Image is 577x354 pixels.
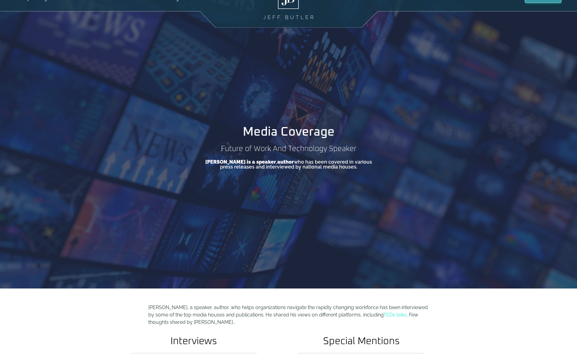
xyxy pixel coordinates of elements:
[383,312,407,318] a: TEDx talks
[302,336,420,346] h2: Special Mentions
[148,304,429,326] p: [PERSON_NAME], a speaker, author, who helps organizations navigate the rapidly changing workforce...
[201,160,376,169] p: , who has been covered in various press releases and interviewed by national media houses.
[135,336,253,346] h2: Interviews
[243,126,335,138] h1: Media Coverage
[205,159,276,165] b: [PERSON_NAME] is a speaker
[277,159,294,165] b: author
[218,144,359,153] h2: Future of Work And Technology Speaker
